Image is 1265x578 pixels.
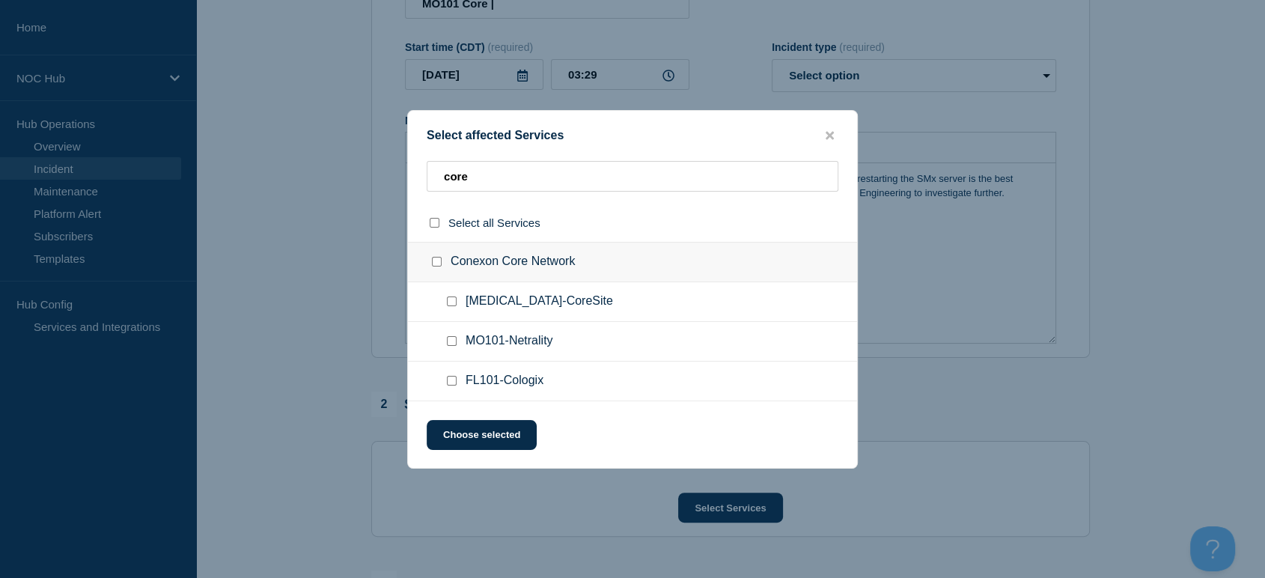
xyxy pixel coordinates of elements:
[408,129,857,143] div: Select affected Services
[447,296,457,306] input: GA101-CoreSite checkbox
[427,420,537,450] button: Choose selected
[430,218,439,228] input: select all checkbox
[427,161,838,192] input: Search
[466,374,543,389] span: FL101-Cologix
[821,129,838,143] button: close button
[448,216,540,229] span: Select all Services
[466,294,613,309] span: [MEDICAL_DATA]-CoreSite
[408,242,857,282] div: Conexon Core Network
[432,257,442,267] input: Conexon Core Network checkbox
[447,376,457,386] input: FL101-Cologix checkbox
[466,334,552,349] span: MO101-Netrality
[447,336,457,346] input: MO101-Netrality checkbox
